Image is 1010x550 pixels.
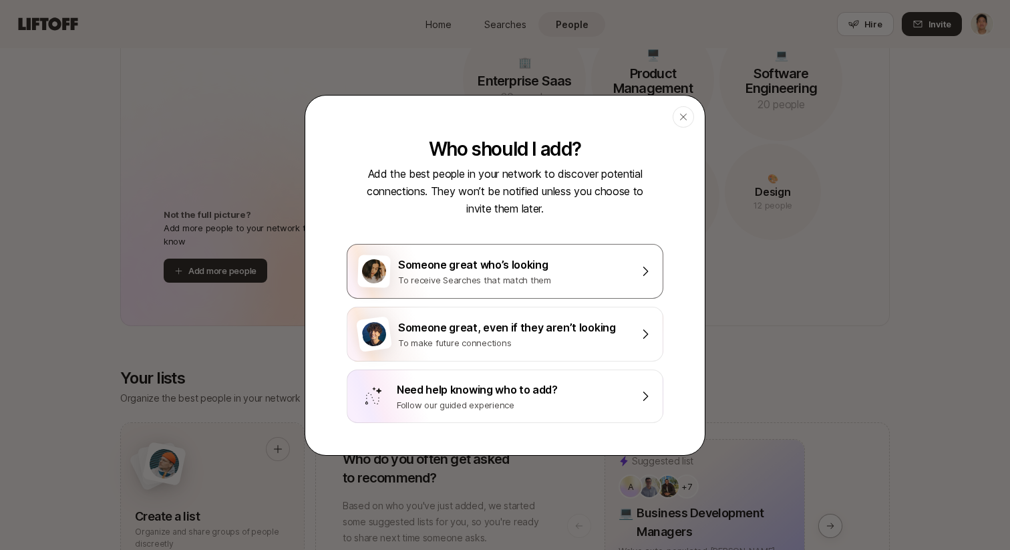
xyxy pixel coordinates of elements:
img: man-with-curly-hair.png [361,320,388,348]
p: Someone great, even if they aren’t looking [398,319,631,336]
p: Add the best people in your network to discover potential connections. They won’t be notified unl... [358,165,652,217]
p: To make future connections [398,336,631,350]
p: Follow our guided experience [397,398,631,412]
p: To receive Searches that match them [398,273,631,287]
p: Who should I add? [429,138,581,160]
p: Need help knowing who to add? [397,381,631,398]
img: woman-with-black-hair.jpg [361,259,386,283]
p: Someone great who’s looking [398,256,631,273]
